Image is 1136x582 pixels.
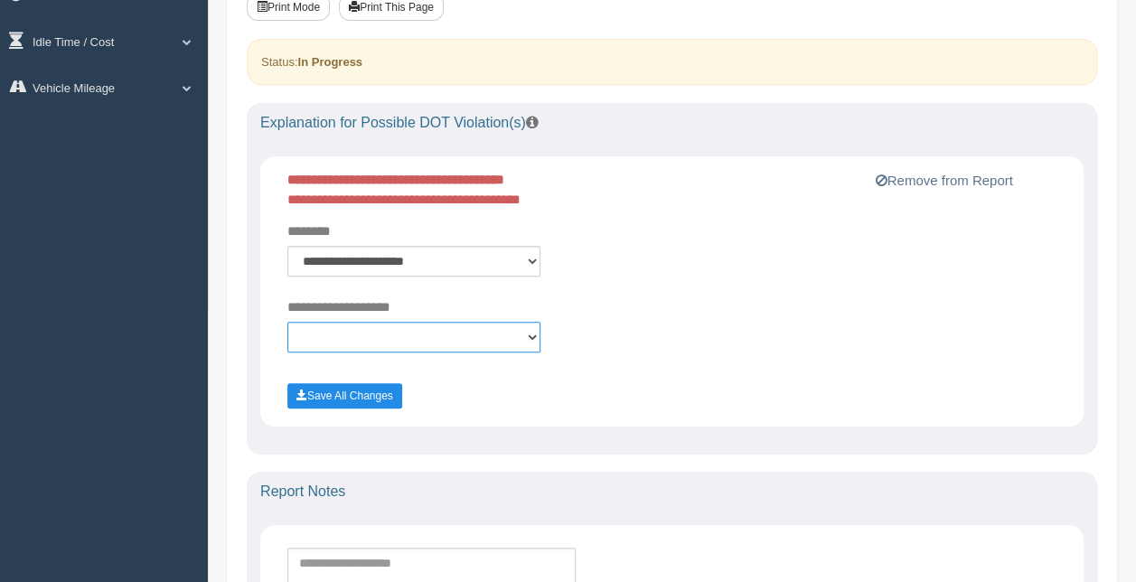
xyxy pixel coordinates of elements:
div: Report Notes [247,472,1097,512]
div: Status: [247,39,1097,85]
button: Remove from Report [869,170,1018,192]
strong: In Progress [297,55,362,69]
div: Explanation for Possible DOT Violation(s) [247,103,1097,143]
button: Save [287,383,402,408]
